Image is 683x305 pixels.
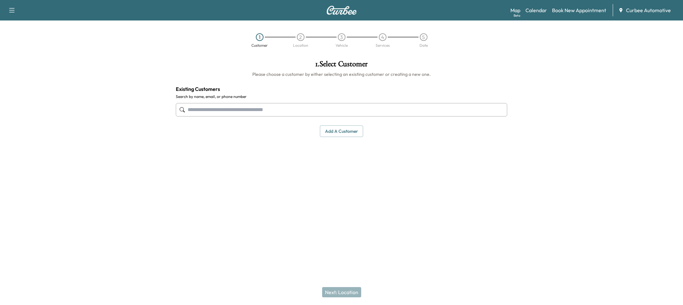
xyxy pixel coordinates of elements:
h4: Existing Customers [176,85,507,93]
label: Search by name, email, or phone number [176,94,507,99]
div: 3 [338,33,346,41]
div: Vehicle [336,44,348,47]
div: Customer [251,44,268,47]
span: Curbee Automotive [626,6,671,14]
img: Curbee Logo [326,6,357,15]
div: 5 [420,33,427,41]
div: 2 [297,33,305,41]
h6: Please choose a customer by either selecting an existing customer or creating a new one. [176,71,507,77]
h1: 1 . Select Customer [176,60,507,71]
button: Add a customer [320,125,363,137]
a: MapBeta [510,6,520,14]
a: Book New Appointment [552,6,606,14]
div: Date [419,44,428,47]
a: Calendar [525,6,547,14]
div: Beta [514,13,520,18]
div: Services [376,44,390,47]
div: 1 [256,33,264,41]
div: Location [293,44,308,47]
div: 4 [379,33,386,41]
